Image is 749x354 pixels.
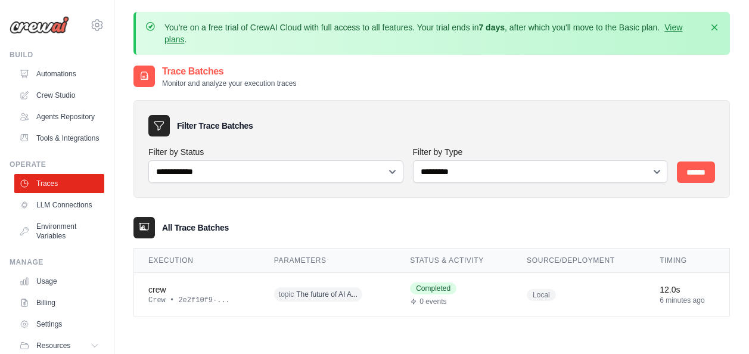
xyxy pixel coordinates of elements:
th: Parameters [260,249,396,273]
p: You're on a free trial of CrewAI Cloud with full access to all features. Your trial ends in , aft... [164,21,701,45]
span: Completed [410,282,456,294]
div: 12.0s [660,284,715,296]
a: Usage [14,272,104,291]
tr: View details for crew execution [134,273,729,316]
a: Environment Variables [14,217,104,246]
label: Filter by Type [413,146,668,158]
span: Resources [36,341,70,350]
div: Operate [10,160,104,169]
span: The future of AI A... [296,290,358,299]
th: Execution [134,249,260,273]
a: Tools & Integrations [14,129,104,148]
span: topic [279,290,294,299]
label: Filter by Status [148,146,403,158]
a: LLM Connections [14,195,104,215]
a: Traces [14,174,104,193]
div: Crew • 2e2f10f9-... [148,296,245,305]
img: Logo [10,16,69,34]
th: Status & Activity [396,249,512,273]
iframe: Chat Widget [689,297,749,354]
div: Build [10,50,104,60]
div: crew [148,284,245,296]
span: 0 events [419,297,446,306]
strong: 7 days [478,23,505,32]
a: Settings [14,315,104,334]
a: Crew Studio [14,86,104,105]
span: Local [527,289,556,301]
a: Billing [14,293,104,312]
h3: Filter Trace Batches [177,120,253,132]
div: Manage [10,257,104,267]
div: topic: The future of AI Agents in Software Development [274,285,381,304]
h2: Trace Batches [162,64,296,79]
a: Automations [14,64,104,83]
h3: All Trace Batches [162,222,229,234]
a: Agents Repository [14,107,104,126]
th: Timing [645,249,729,273]
p: Monitor and analyze your execution traces [162,79,296,88]
div: 6 minutes ago [660,296,715,305]
th: Source/Deployment [512,249,645,273]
